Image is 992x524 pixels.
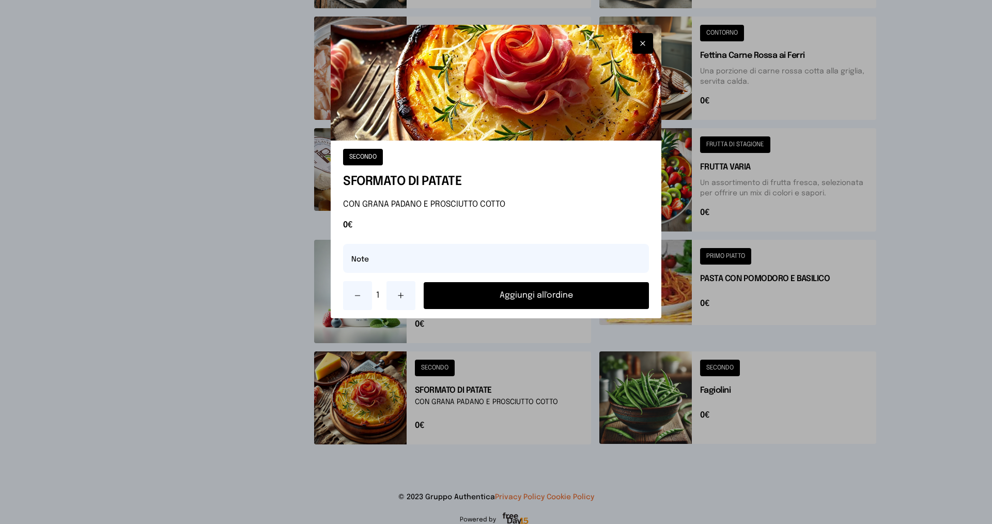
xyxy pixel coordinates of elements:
img: SFORMATO DI PATATE [331,25,661,141]
span: 0€ [343,219,649,232]
button: SECONDO [343,149,383,165]
p: CON GRANA PADANO E PROSCIUTTO COTTO [343,198,649,211]
span: 1 [376,289,382,302]
h1: SFORMATO DI PATATE [343,174,649,190]
button: Aggiungi all'ordine [424,282,649,309]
